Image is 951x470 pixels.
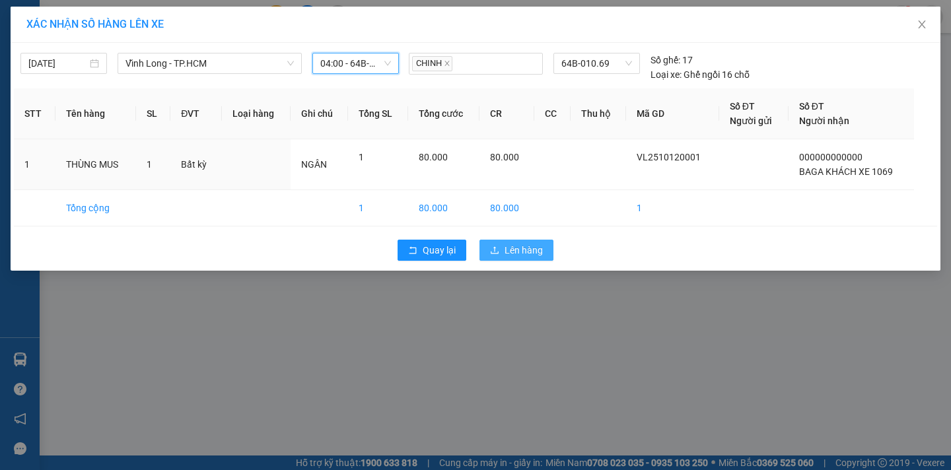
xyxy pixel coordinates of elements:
[626,190,719,226] td: 1
[571,88,626,139] th: Thu hộ
[14,139,55,190] td: 1
[170,88,222,139] th: ĐVT
[348,88,408,139] th: Tổng SL
[147,159,152,170] span: 1
[651,53,680,67] span: Số ghế:
[534,88,571,139] th: CC
[222,88,291,139] th: Loại hàng
[799,101,824,112] span: Số ĐT
[917,19,927,30] span: close
[55,139,135,190] td: THÙNG MUS
[903,7,940,44] button: Close
[444,60,450,67] span: close
[359,152,364,162] span: 1
[651,53,693,67] div: 17
[136,88,170,139] th: SL
[412,56,452,71] span: CHINH
[730,116,772,126] span: Người gửi
[626,88,719,139] th: Mã GD
[55,88,135,139] th: Tên hàng
[348,190,408,226] td: 1
[561,53,631,73] span: 64B-010.69
[423,243,456,257] span: Quay lại
[26,18,164,30] span: XÁC NHẬN SỐ HÀNG LÊN XE
[287,59,295,67] span: down
[408,190,479,226] td: 80.000
[14,88,55,139] th: STT
[490,246,499,256] span: upload
[55,190,135,226] td: Tổng cộng
[730,101,755,112] span: Số ĐT
[799,166,893,177] span: BAGA KHÁCH XE 1069
[651,67,750,82] div: Ghế ngồi 16 chỗ
[170,139,222,190] td: Bất kỳ
[408,88,479,139] th: Tổng cước
[490,152,519,162] span: 80.000
[408,246,417,256] span: rollback
[505,243,543,257] span: Lên hàng
[301,159,327,170] span: NGÂN
[799,116,849,126] span: Người nhận
[320,53,391,73] span: 04:00 - 64B-010.69
[28,56,87,71] input: 12/10/2025
[398,240,466,261] button: rollbackQuay lại
[479,88,534,139] th: CR
[637,152,701,162] span: VL2510120001
[479,190,534,226] td: 80.000
[799,152,863,162] span: 000000000000
[479,240,553,261] button: uploadLên hàng
[419,152,448,162] span: 80.000
[125,53,294,73] span: Vĩnh Long - TP.HCM
[651,67,682,82] span: Loại xe:
[291,88,348,139] th: Ghi chú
